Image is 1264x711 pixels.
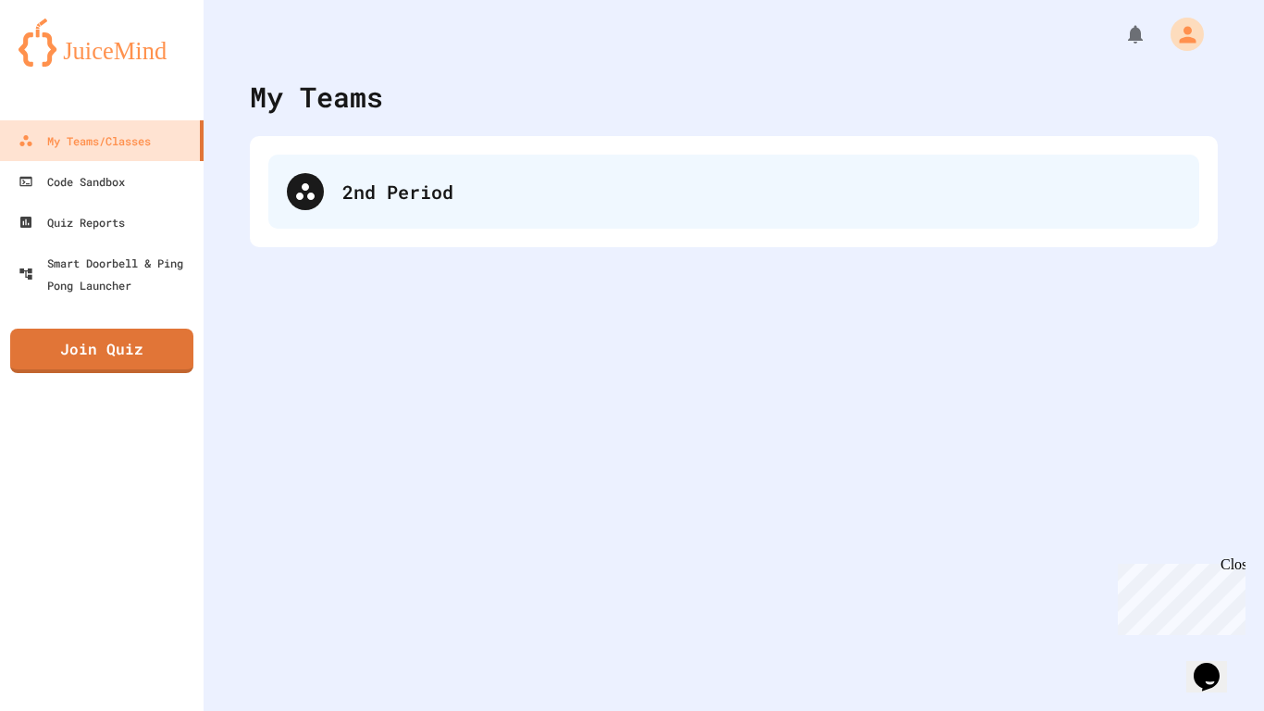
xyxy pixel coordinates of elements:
div: Code Sandbox [19,170,125,193]
div: Quiz Reports [19,211,125,233]
div: My Teams [250,76,383,118]
a: Join Quiz [10,329,193,373]
div: My Account [1151,13,1208,56]
div: 2nd Period [342,178,1181,206]
img: logo-orange.svg [19,19,185,67]
div: My Notifications [1090,19,1151,50]
div: Smart Doorbell & Ping Pong Launcher [19,252,196,296]
div: 2nd Period [268,155,1199,229]
iframe: chat widget [1186,637,1245,692]
div: Chat with us now!Close [7,7,128,118]
iframe: chat widget [1110,556,1245,635]
div: My Teams/Classes [19,130,151,152]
